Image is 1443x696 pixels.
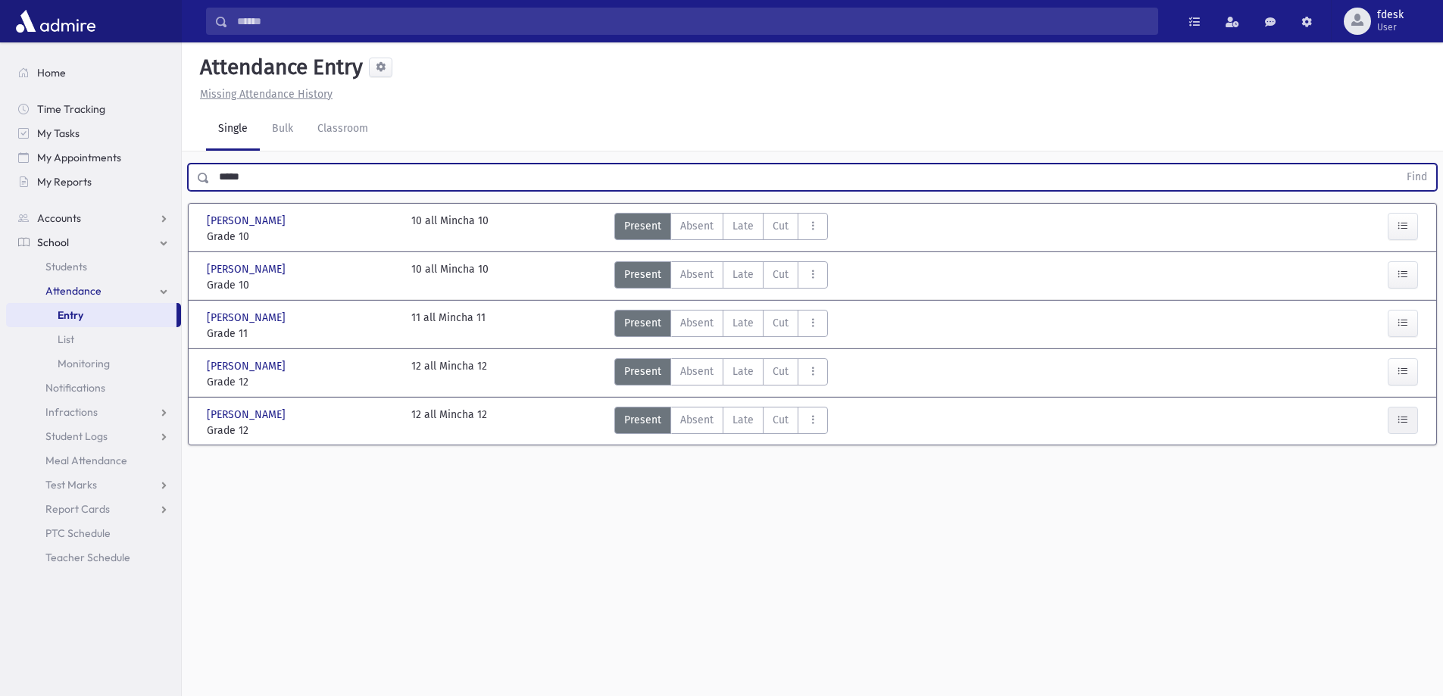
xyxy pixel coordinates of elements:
[624,218,661,234] span: Present
[6,254,181,279] a: Students
[680,412,714,428] span: Absent
[680,315,714,331] span: Absent
[624,364,661,379] span: Present
[732,412,754,428] span: Late
[207,374,396,390] span: Grade 12
[6,61,181,85] a: Home
[732,267,754,282] span: Late
[732,218,754,234] span: Late
[207,213,289,229] span: [PERSON_NAME]
[207,358,289,374] span: [PERSON_NAME]
[206,108,260,151] a: Single
[207,326,396,342] span: Grade 11
[680,267,714,282] span: Absent
[45,429,108,443] span: Student Logs
[37,211,81,225] span: Accounts
[207,310,289,326] span: [PERSON_NAME]
[58,308,83,322] span: Entry
[207,423,396,439] span: Grade 12
[732,364,754,379] span: Late
[773,267,789,282] span: Cut
[207,407,289,423] span: [PERSON_NAME]
[45,381,105,395] span: Notifications
[45,260,87,273] span: Students
[411,310,486,342] div: 11 all Mincha 11
[207,261,289,277] span: [PERSON_NAME]
[45,502,110,516] span: Report Cards
[6,206,181,230] a: Accounts
[680,218,714,234] span: Absent
[194,55,363,80] h5: Attendance Entry
[6,424,181,448] a: Student Logs
[58,357,110,370] span: Monitoring
[305,108,380,151] a: Classroom
[773,364,789,379] span: Cut
[411,261,489,293] div: 10 all Mincha 10
[624,267,661,282] span: Present
[773,218,789,234] span: Cut
[1398,164,1436,190] button: Find
[6,400,181,424] a: Infractions
[6,303,176,327] a: Entry
[614,213,828,245] div: AttTypes
[614,358,828,390] div: AttTypes
[680,364,714,379] span: Absent
[6,170,181,194] a: My Reports
[6,545,181,570] a: Teacher Schedule
[45,526,111,540] span: PTC Schedule
[614,261,828,293] div: AttTypes
[6,473,181,497] a: Test Marks
[614,407,828,439] div: AttTypes
[37,126,80,140] span: My Tasks
[37,102,105,116] span: Time Tracking
[6,497,181,521] a: Report Cards
[45,284,102,298] span: Attendance
[411,407,487,439] div: 12 all Mincha 12
[207,229,396,245] span: Grade 10
[200,88,333,101] u: Missing Attendance History
[773,315,789,331] span: Cut
[411,358,487,390] div: 12 all Mincha 12
[45,551,130,564] span: Teacher Schedule
[614,310,828,342] div: AttTypes
[6,376,181,400] a: Notifications
[6,521,181,545] a: PTC Schedule
[58,332,74,346] span: List
[732,315,754,331] span: Late
[207,277,396,293] span: Grade 10
[6,327,181,351] a: List
[624,412,661,428] span: Present
[1377,9,1404,21] span: fdesk
[37,151,121,164] span: My Appointments
[624,315,661,331] span: Present
[6,121,181,145] a: My Tasks
[45,405,98,419] span: Infractions
[6,279,181,303] a: Attendance
[45,478,97,492] span: Test Marks
[37,66,66,80] span: Home
[6,97,181,121] a: Time Tracking
[228,8,1157,35] input: Search
[6,230,181,254] a: School
[37,236,69,249] span: School
[6,145,181,170] a: My Appointments
[260,108,305,151] a: Bulk
[6,351,181,376] a: Monitoring
[194,88,333,101] a: Missing Attendance History
[45,454,127,467] span: Meal Attendance
[12,6,99,36] img: AdmirePro
[6,448,181,473] a: Meal Attendance
[1377,21,1404,33] span: User
[773,412,789,428] span: Cut
[411,213,489,245] div: 10 all Mincha 10
[37,175,92,189] span: My Reports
